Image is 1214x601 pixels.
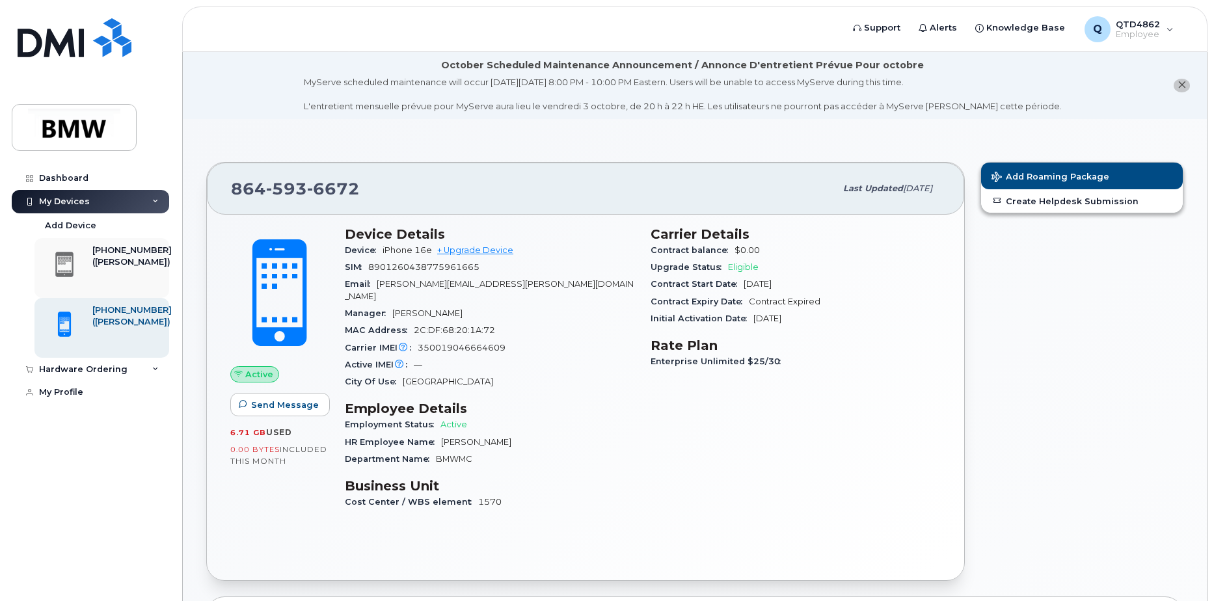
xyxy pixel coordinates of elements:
h3: Business Unit [345,478,635,494]
button: close notification [1174,79,1190,92]
span: [PERSON_NAME] [392,308,463,318]
span: Email [345,279,377,289]
span: 593 [266,179,307,198]
span: Enterprise Unlimited $25/30 [651,356,787,366]
span: Eligible [728,262,759,272]
h3: Carrier Details [651,226,941,242]
span: 1570 [478,497,502,507]
span: Contract Start Date [651,279,744,289]
span: Manager [345,308,392,318]
span: [DATE] [753,314,781,323]
span: City Of Use [345,377,403,386]
span: [DATE] [903,183,932,193]
span: Send Message [251,399,319,411]
span: 864 [231,179,360,198]
span: iPhone 16e [383,245,432,255]
div: MyServe scheduled maintenance will occur [DATE][DATE] 8:00 PM - 10:00 PM Eastern. Users will be u... [304,76,1062,113]
span: BMWMC [436,454,472,464]
span: Add Roaming Package [991,172,1109,184]
span: Department Name [345,454,436,464]
div: October Scheduled Maintenance Announcement / Annonce D'entretient Prévue Pour octobre [441,59,924,72]
span: $0.00 [735,245,760,255]
span: included this month [230,444,327,466]
span: Contract Expiry Date [651,297,749,306]
span: Active [245,368,273,381]
span: 350019046664609 [418,343,506,353]
span: Contract Expired [749,297,820,306]
h3: Device Details [345,226,635,242]
span: 2C:DF:68:20:1A:72 [414,325,495,335]
span: Active [440,420,467,429]
span: 8901260438775961665 [368,262,479,272]
span: HR Employee Name [345,437,441,447]
iframe: Messenger Launcher [1157,544,1204,591]
span: used [266,427,292,437]
button: Send Message [230,393,330,416]
span: Carrier IMEI [345,343,418,353]
span: [PERSON_NAME] [441,437,511,447]
span: Active IMEI [345,360,414,369]
span: Device [345,245,383,255]
span: Contract balance [651,245,735,255]
span: [PERSON_NAME][EMAIL_ADDRESS][PERSON_NAME][DOMAIN_NAME] [345,279,634,300]
span: — [414,360,422,369]
span: Upgrade Status [651,262,728,272]
h3: Rate Plan [651,338,941,353]
span: [DATE] [744,279,772,289]
h3: Employee Details [345,401,635,416]
span: Initial Activation Date [651,314,753,323]
span: MAC Address [345,325,414,335]
span: Employment Status [345,420,440,429]
a: + Upgrade Device [437,245,513,255]
a: Create Helpdesk Submission [981,189,1183,213]
span: 6.71 GB [230,428,266,437]
span: 6672 [307,179,360,198]
span: 0.00 Bytes [230,445,280,454]
span: Cost Center / WBS element [345,497,478,507]
span: [GEOGRAPHIC_DATA] [403,377,493,386]
span: Last updated [843,183,903,193]
button: Add Roaming Package [981,163,1183,189]
span: SIM [345,262,368,272]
